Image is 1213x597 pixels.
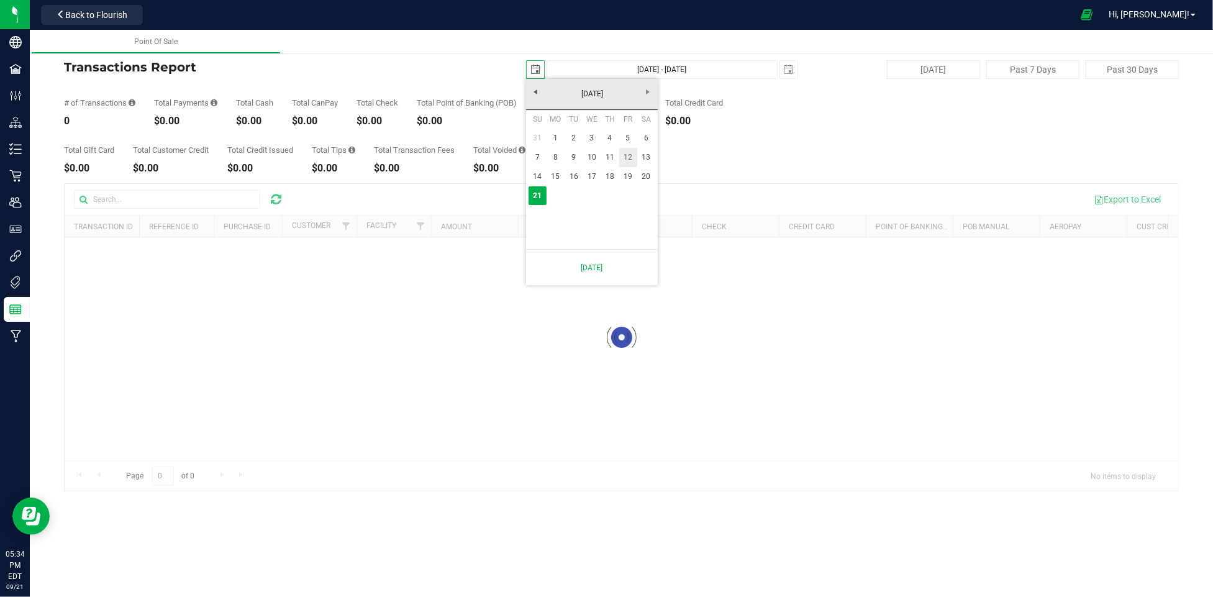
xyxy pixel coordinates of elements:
a: 10 [583,148,601,167]
a: [DATE] [525,84,659,104]
div: $0.00 [312,163,355,173]
div: $0.00 [357,116,398,126]
a: 20 [637,167,655,186]
i: Sum of all tip amounts from successful, non-voided payment transactions. [348,146,355,154]
div: 0 [64,116,135,126]
a: Previous [526,82,545,101]
inline-svg: Company [9,36,22,48]
div: Total Customer Credit [133,146,209,154]
div: $0.00 [665,116,723,126]
a: 5 [619,129,637,148]
div: Total Point of Banking (POB) [417,99,517,107]
a: 31 [529,129,547,148]
button: Back to Flourish [41,5,143,25]
inline-svg: Inventory [9,143,22,155]
i: Sum of all voided payment transaction amounts, excluding tips and transaction fees. [519,146,525,154]
td: Current focused date is Sunday, September 21, 2025 [529,186,547,206]
div: $0.00 [154,116,217,126]
h4: Transactions Report [64,60,435,74]
a: 14 [529,167,547,186]
div: Total Tips [312,146,355,154]
a: 1 [547,129,565,148]
inline-svg: Tags [9,276,22,289]
iframe: Resource center [12,498,50,535]
div: Total Payments [154,99,217,107]
inline-svg: Retail [9,170,22,182]
div: $0.00 [236,116,273,126]
a: 16 [565,167,583,186]
a: 17 [583,167,601,186]
div: Total Voided [473,146,525,154]
div: $0.00 [227,163,293,173]
div: $0.00 [64,163,114,173]
div: Total Cash [236,99,273,107]
span: Open Ecommerce Menu [1073,2,1101,27]
button: Past 7 Days [986,60,1079,79]
div: $0.00 [417,116,517,126]
th: Wednesday [583,110,601,129]
p: 05:34 PM EDT [6,549,24,582]
inline-svg: Manufacturing [9,330,22,342]
a: 4 [601,129,619,148]
a: 11 [601,148,619,167]
a: 19 [619,167,637,186]
a: 7 [529,148,547,167]
inline-svg: Users [9,196,22,209]
a: 15 [547,167,565,186]
span: select [527,61,544,78]
inline-svg: Distribution [9,116,22,129]
span: select [780,61,797,78]
div: $0.00 [292,116,338,126]
span: Hi, [PERSON_NAME]! [1109,9,1189,19]
div: # of Transactions [64,99,135,107]
th: Friday [619,110,637,129]
i: Count of all successful payment transactions, possibly including voids, refunds, and cash-back fr... [129,99,135,107]
div: Total Credit Issued [227,146,293,154]
div: Total Transaction Fees [374,146,455,154]
inline-svg: Reports [9,303,22,316]
p: 09/21 [6,582,24,591]
a: 2 [565,129,583,148]
div: Total CanPay [292,99,338,107]
div: Total Credit Card [665,99,723,107]
a: 8 [547,148,565,167]
div: Total Check [357,99,398,107]
th: Monday [547,110,565,129]
th: Saturday [637,110,655,129]
a: 6 [637,129,655,148]
a: 18 [601,167,619,186]
a: 9 [565,148,583,167]
inline-svg: User Roles [9,223,22,235]
a: 21 [529,186,547,206]
a: 13 [637,148,655,167]
a: 3 [583,129,601,148]
inline-svg: Facilities [9,63,22,75]
span: Back to Flourish [65,10,127,20]
inline-svg: Integrations [9,250,22,262]
inline-svg: Configuration [9,89,22,102]
div: Total Gift Card [64,146,114,154]
a: 12 [619,148,637,167]
th: Sunday [529,110,547,129]
div: $0.00 [133,163,209,173]
button: [DATE] [887,60,980,79]
button: Past 30 Days [1086,60,1179,79]
th: Thursday [601,110,619,129]
span: Point Of Sale [134,37,178,46]
i: Sum of all successful, non-voided payment transaction amounts, excluding tips and transaction fees. [211,99,217,107]
th: Tuesday [565,110,583,129]
div: $0.00 [473,163,525,173]
a: [DATE] [533,255,651,280]
div: $0.00 [374,163,455,173]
